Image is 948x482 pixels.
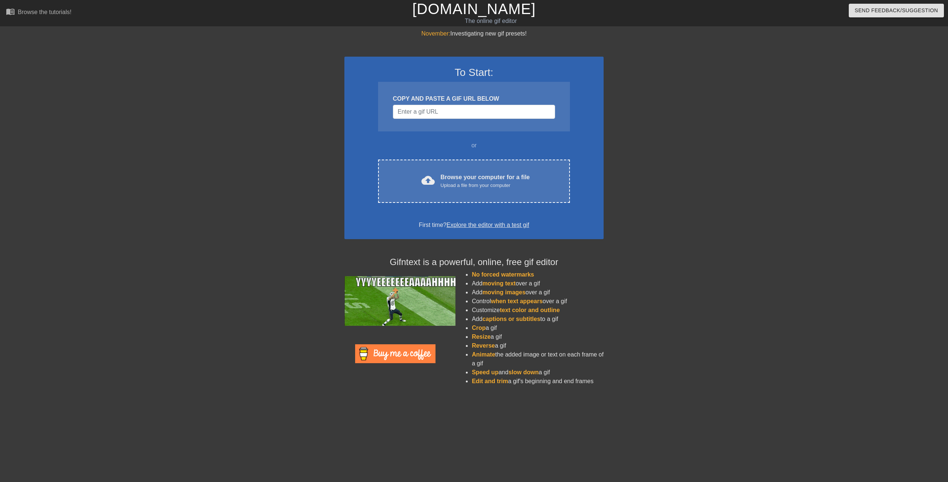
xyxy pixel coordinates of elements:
div: COPY AND PASTE A GIF URL BELOW [393,94,555,103]
div: Upload a file from your computer [441,182,530,189]
li: a gif [472,332,604,341]
li: the added image or text on each frame of a gif [472,350,604,368]
span: Resize [472,334,491,340]
div: Browse the tutorials! [18,9,71,15]
div: Browse your computer for a file [441,173,530,189]
span: Reverse [472,342,495,349]
span: cloud_upload [421,174,435,187]
span: November: [421,30,450,37]
h4: Gifntext is a powerful, online, free gif editor [344,257,604,268]
span: Edit and trim [472,378,508,384]
button: Send Feedback/Suggestion [849,4,944,17]
li: Customize [472,306,604,315]
a: [DOMAIN_NAME] [412,1,535,17]
div: Investigating new gif presets! [344,29,604,38]
span: captions or subtitles [483,316,540,322]
img: football_small.gif [344,276,455,326]
div: or [364,141,584,150]
div: First time? [354,221,594,230]
span: text color and outline [500,307,560,313]
li: Add over a gif [472,288,604,297]
li: a gif [472,324,604,332]
div: The online gif editor [320,17,662,26]
a: Explore the editor with a test gif [447,222,529,228]
h3: To Start: [354,66,594,79]
li: Control over a gif [472,297,604,306]
span: menu_book [6,7,15,16]
span: No forced watermarks [472,271,534,278]
span: Animate [472,351,495,358]
a: Browse the tutorials! [6,7,71,19]
li: Add to a gif [472,315,604,324]
span: slow down [508,369,539,375]
li: and a gif [472,368,604,377]
span: moving text [483,280,516,287]
li: a gif [472,341,604,350]
span: Speed up [472,369,498,375]
span: when text appears [491,298,543,304]
span: moving images [483,289,525,295]
span: Send Feedback/Suggestion [855,6,938,15]
span: Crop [472,325,485,331]
li: Add over a gif [472,279,604,288]
li: a gif's beginning and end frames [472,377,604,386]
input: Username [393,105,555,119]
img: Buy Me A Coffee [355,344,435,363]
